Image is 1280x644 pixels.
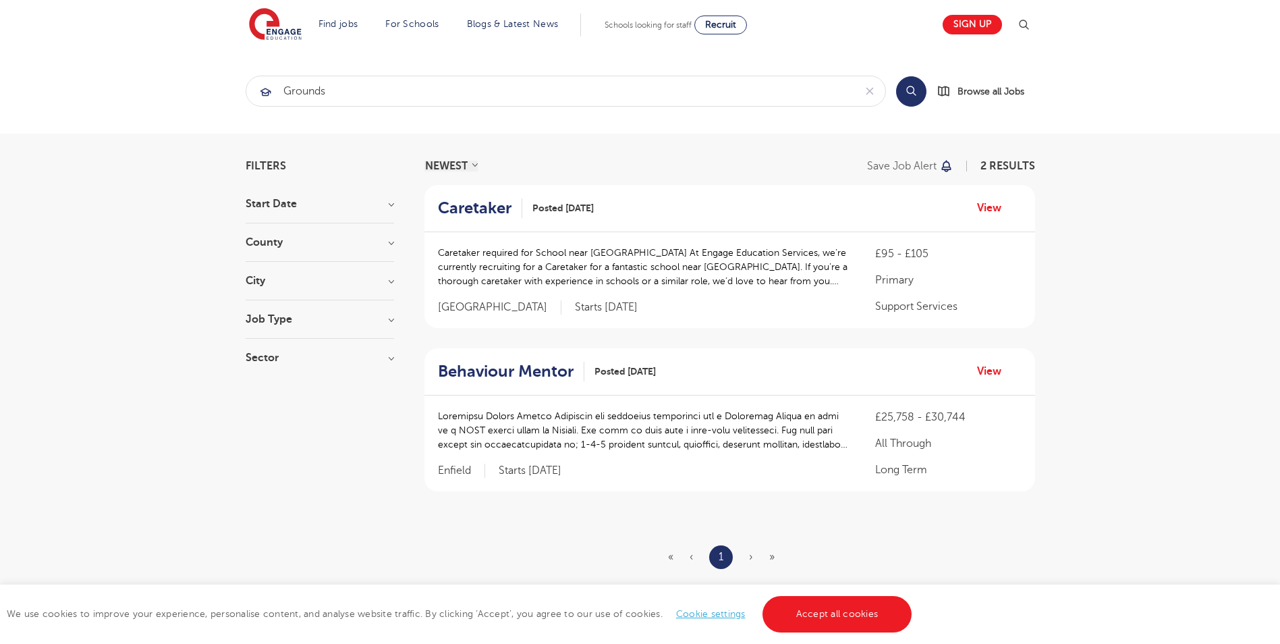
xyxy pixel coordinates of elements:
h3: County [246,237,394,248]
p: All Through [875,435,1021,452]
img: Engage Education [249,8,302,42]
h2: Behaviour Mentor [438,362,574,381]
a: Find jobs [318,19,358,29]
span: 2 RESULTS [980,160,1035,172]
a: Blogs & Latest News [467,19,559,29]
button: Save job alert [867,161,954,171]
span: « [668,551,673,563]
p: Caretaker required for School near [GEOGRAPHIC_DATA] At Engage Education Services, we’re currentl... [438,246,849,288]
h2: Caretaker [438,198,511,218]
h3: Sector [246,352,394,363]
span: [GEOGRAPHIC_DATA] [438,300,561,315]
p: £25,758 - £30,744 [875,409,1021,425]
p: Starts [DATE] [575,300,638,315]
a: Cookie settings [676,609,746,619]
span: Schools looking for staff [605,20,692,30]
p: Starts [DATE] [499,464,561,478]
a: Recruit [694,16,747,34]
h3: Job Type [246,314,394,325]
span: Enfield [438,464,485,478]
a: Browse all Jobs [937,84,1035,99]
a: For Schools [385,19,439,29]
div: Submit [246,76,886,107]
p: Support Services [875,298,1021,315]
a: Behaviour Mentor [438,362,584,381]
p: Primary [875,272,1021,288]
p: Loremipsu Dolors Ametco Adipiscin eli seddoeius temporinci utl e Doloremag Aliqua en admi ve q NO... [438,409,849,452]
h3: Start Date [246,198,394,209]
span: Browse all Jobs [957,84,1024,99]
p: £95 - £105 [875,246,1021,262]
p: Long Term [875,462,1021,478]
span: Recruit [705,20,736,30]
a: View [977,363,1011,380]
input: Submit [246,76,854,106]
a: Accept all cookies [762,596,912,633]
span: Filters [246,161,286,171]
span: » [769,551,775,563]
h3: City [246,275,394,286]
span: We use cookies to improve your experience, personalise content, and analyse website traffic. By c... [7,609,915,619]
button: Clear [854,76,885,106]
a: Sign up [943,15,1002,34]
span: Posted [DATE] [532,201,594,215]
a: Caretaker [438,198,522,218]
a: View [977,199,1011,217]
p: Save job alert [867,161,937,171]
span: › [749,551,753,563]
span: Posted [DATE] [594,365,656,379]
a: 1 [719,548,723,566]
span: ‹ [690,551,693,563]
button: Search [896,76,926,107]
